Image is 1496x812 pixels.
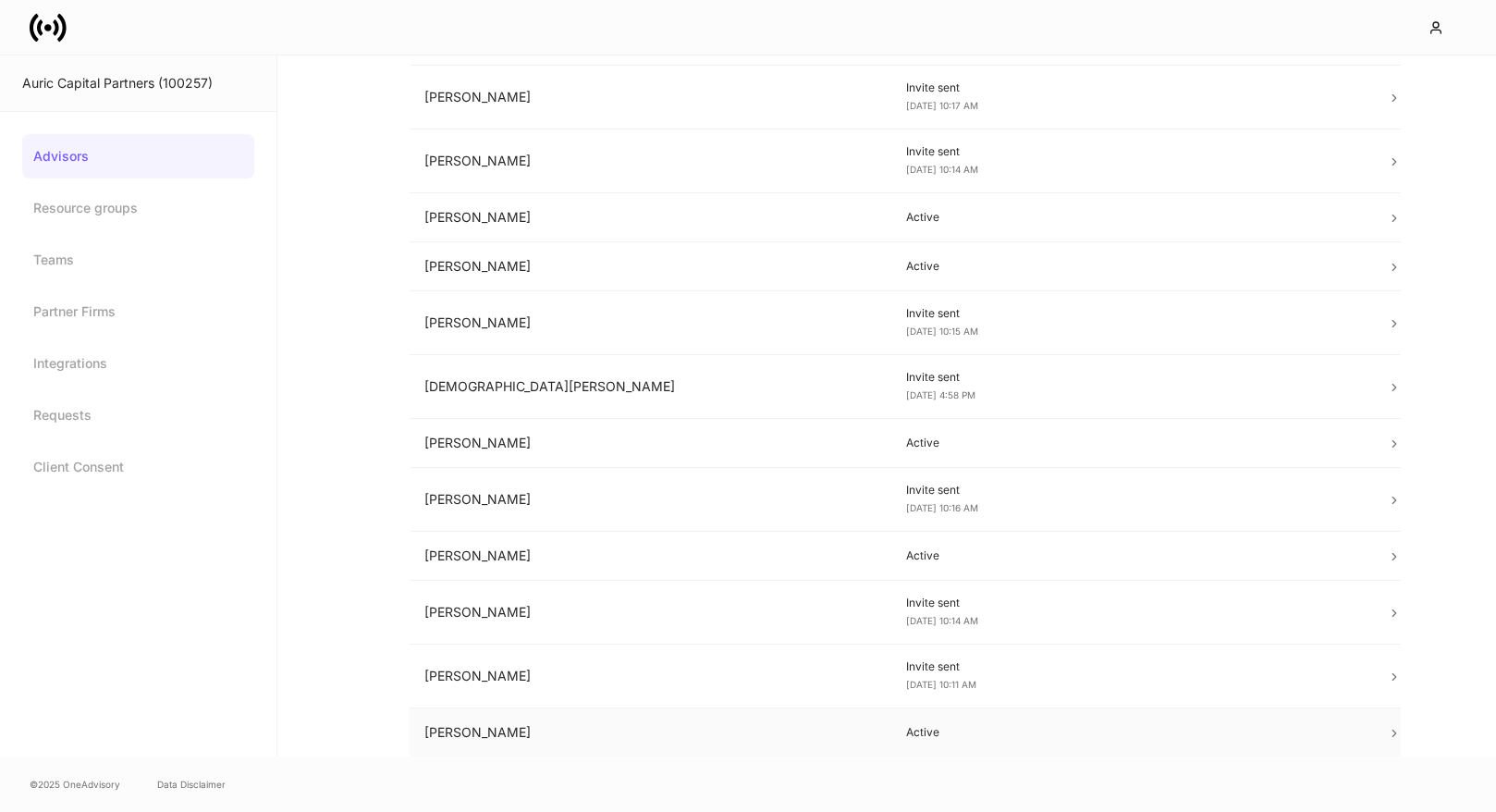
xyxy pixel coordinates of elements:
span: © 2025 OneAdvisory [30,777,120,792]
a: Requests [22,393,254,437]
span: [DATE] 10:11 AM [906,679,976,690]
td: [DEMOGRAPHIC_DATA][PERSON_NAME] [410,355,891,419]
span: [DATE] 10:14 AM [906,615,978,626]
p: Invite sent [906,80,1358,95]
span: [DATE] 10:14 AM [906,164,978,175]
span: [DATE] 4:58 PM [906,389,975,400]
a: Resource groups [22,186,254,230]
div: Auric Capital Partners (100257) [22,74,254,92]
td: [PERSON_NAME] [410,708,891,757]
p: Active [906,548,1358,563]
a: Teams [22,238,254,282]
p: Invite sent [906,596,1358,610]
p: Active [906,725,1358,740]
td: [PERSON_NAME] [410,291,891,355]
a: Data Disclaimer [157,777,226,792]
p: Invite sent [906,659,1358,674]
span: [DATE] 10:16 AM [906,502,978,513]
p: Invite sent [906,306,1358,321]
p: Invite sent [906,483,1358,498]
td: [PERSON_NAME] [410,419,891,468]
p: Active [906,210,1358,225]
a: Integrations [22,341,254,386]
td: [PERSON_NAME] [410,581,891,645]
span: [DATE] 10:17 AM [906,100,978,111]
span: [DATE] 10:15 AM [906,326,978,337]
a: Client Consent [22,445,254,489]
p: Active [906,436,1358,450]
td: [PERSON_NAME] [410,645,891,708]
td: [PERSON_NAME] [410,193,891,242]
td: [PERSON_NAME] [410,532,891,581]
td: [PERSON_NAME] [410,242,891,291]
p: Active [906,259,1358,274]
p: Invite sent [906,370,1358,385]
td: [PERSON_NAME] [410,468,891,532]
a: Advisors [22,134,254,178]
td: [PERSON_NAME] [410,129,891,193]
a: Partner Firms [22,289,254,334]
p: Invite sent [906,144,1358,159]
td: [PERSON_NAME] [410,66,891,129]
